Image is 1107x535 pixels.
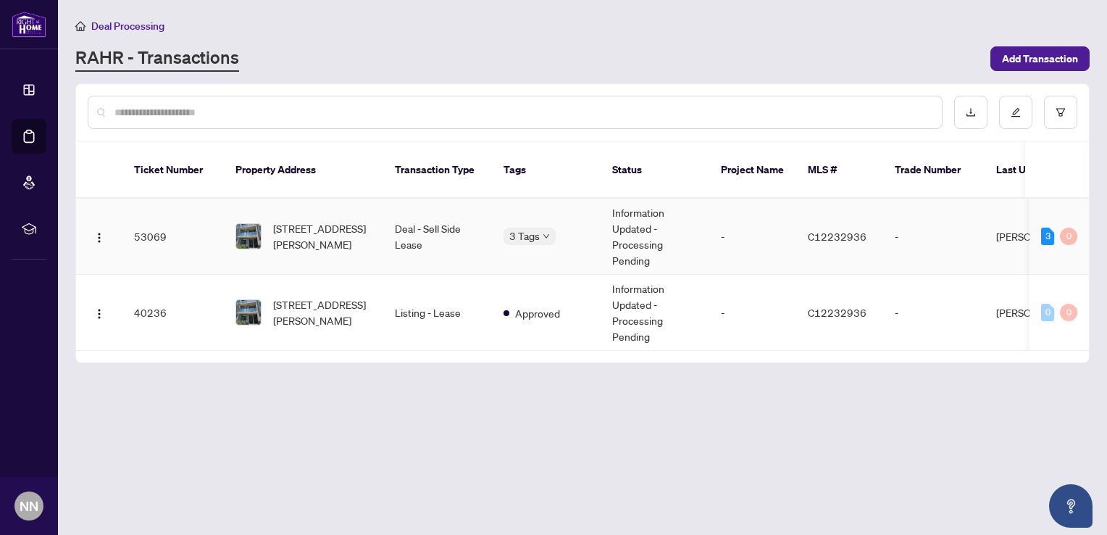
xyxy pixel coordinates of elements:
img: thumbnail-img [236,224,261,249]
img: Logo [93,232,105,244]
div: 0 [1060,304,1077,321]
button: edit [999,96,1032,129]
td: Information Updated - Processing Pending [601,275,709,351]
a: RAHR - Transactions [75,46,239,72]
span: down [543,233,550,240]
button: download [954,96,987,129]
button: filter [1044,96,1077,129]
span: NN [20,496,38,516]
div: 3 [1041,228,1054,245]
span: 3 Tags [509,228,540,244]
div: 0 [1041,304,1054,321]
th: Property Address [224,142,383,199]
td: [PERSON_NAME] [985,275,1093,351]
td: - [883,275,985,351]
th: Trade Number [883,142,985,199]
td: 40236 [122,275,224,351]
th: Status [601,142,709,199]
span: Deal Processing [91,20,164,33]
td: Deal - Sell Side Lease [383,199,492,275]
img: thumbnail-img [236,300,261,325]
span: download [966,107,976,117]
button: Open asap [1049,484,1093,528]
th: Tags [492,142,601,199]
span: Add Transaction [1002,47,1078,70]
img: logo [12,11,46,38]
th: Transaction Type [383,142,492,199]
span: filter [1056,107,1066,117]
span: C12232936 [808,230,866,243]
td: [PERSON_NAME] [985,199,1093,275]
td: 53069 [122,199,224,275]
th: Project Name [709,142,796,199]
button: Add Transaction [990,46,1090,71]
td: Information Updated - Processing Pending [601,199,709,275]
span: Approved [515,305,560,321]
img: Logo [93,308,105,320]
td: - [883,199,985,275]
span: edit [1011,107,1021,117]
button: Logo [88,301,111,324]
span: [STREET_ADDRESS][PERSON_NAME] [273,220,372,252]
div: 0 [1060,228,1077,245]
button: Logo [88,225,111,248]
th: Ticket Number [122,142,224,199]
td: Listing - Lease [383,275,492,351]
span: home [75,21,85,31]
span: [STREET_ADDRESS][PERSON_NAME] [273,296,372,328]
td: - [709,275,796,351]
th: Last Updated By [985,142,1093,199]
span: C12232936 [808,306,866,319]
th: MLS # [796,142,883,199]
td: - [709,199,796,275]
